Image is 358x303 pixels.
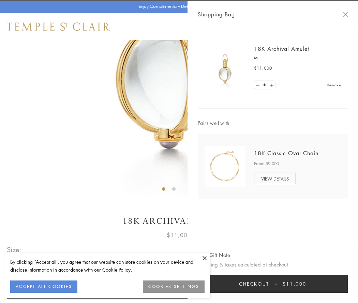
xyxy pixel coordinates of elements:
[7,23,110,31] img: Temple St. Clair
[254,65,272,72] span: $11,000
[7,215,351,227] h1: 18K Archival Amulet
[139,3,216,10] p: Enjoy Complimentary Delivery & Returns
[198,251,230,259] button: Add Gift Note
[198,10,235,19] span: Shopping Bag
[268,81,275,89] a: Set quantity to 2
[167,231,191,240] span: $11,000
[198,260,348,269] p: Shipping & taxes calculated at checkout
[254,149,318,157] a: 18K Classic Oval Chain
[10,258,205,274] div: By clicking “Accept all”, you agree that our website can store cookies on your device and disclos...
[254,55,341,61] p: M
[254,81,261,89] a: Set quantity to 0
[343,12,348,17] button: Close Shopping Bag
[254,160,279,167] span: From: $9,000
[283,280,307,288] span: $11,000
[205,48,245,89] img: 18K Archival Amulet
[254,45,309,53] a: 18K Archival Amulet
[254,173,296,184] a: VIEW DETAILS
[198,119,348,127] span: Pairs well with
[239,280,269,288] span: Checkout
[327,81,341,89] a: Remove
[143,280,205,293] button: COOKIES SETTINGS
[198,275,348,293] button: Checkout $11,000
[10,280,77,293] button: ACCEPT ALL COOKIES
[7,244,22,255] span: Size:
[205,146,245,187] img: N88865-OV18
[261,175,289,182] span: VIEW DETAILS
